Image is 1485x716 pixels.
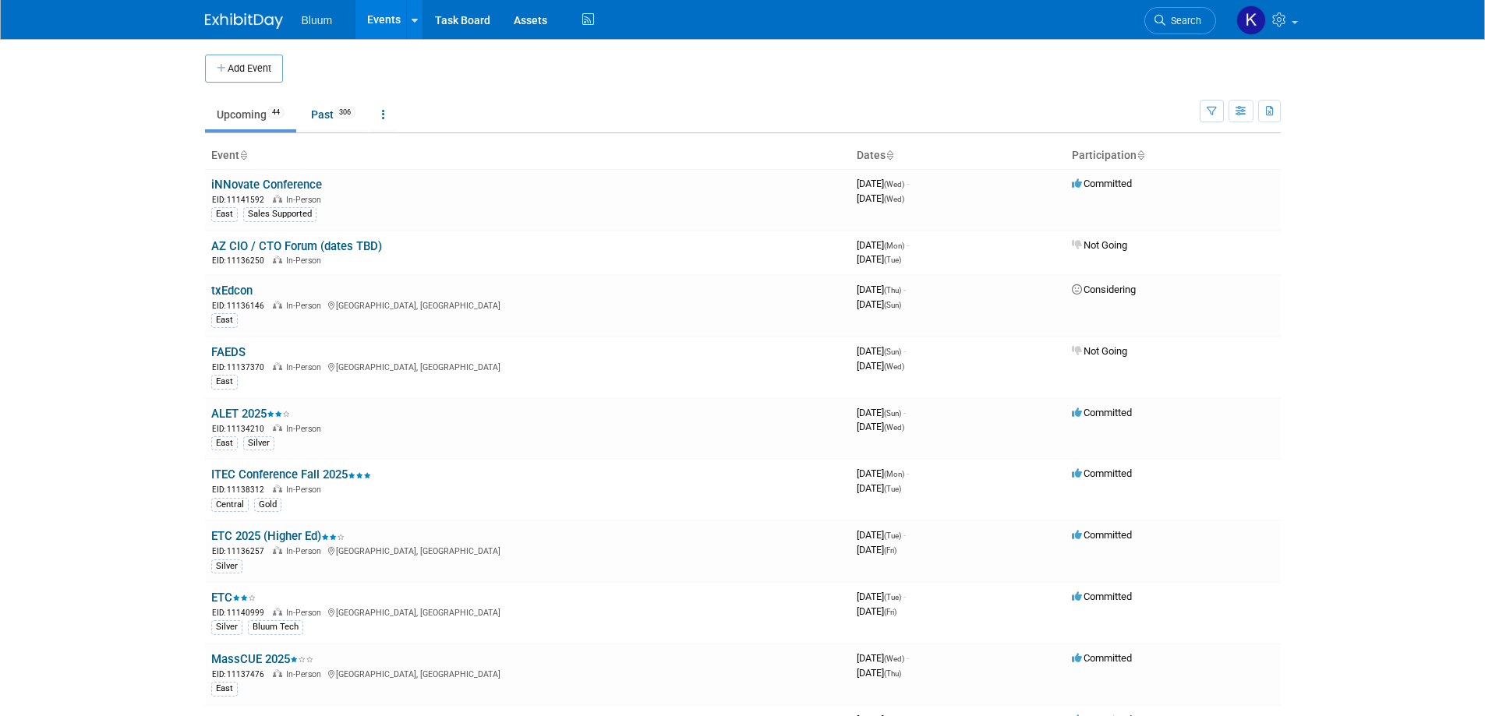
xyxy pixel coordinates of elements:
[211,591,256,605] a: ETC
[211,298,844,312] div: [GEOGRAPHIC_DATA], [GEOGRAPHIC_DATA]
[212,670,270,679] span: EID: 11137476
[205,55,283,83] button: Add Event
[884,470,904,478] span: (Mon)
[205,100,296,129] a: Upcoming44
[903,529,906,541] span: -
[907,178,909,189] span: -
[299,100,367,129] a: Past306
[243,207,316,221] div: Sales Supported
[334,107,355,118] span: 306
[286,195,326,205] span: In-Person
[850,143,1066,169] th: Dates
[884,669,901,678] span: (Thu)
[211,178,322,192] a: iNNovate Conference
[211,682,238,696] div: East
[211,360,844,373] div: [GEOGRAPHIC_DATA], [GEOGRAPHIC_DATA]
[211,239,382,253] a: AZ CIO / CTO Forum (dates TBD)
[254,498,281,512] div: Gold
[212,363,270,372] span: EID: 11137370
[286,546,326,556] span: In-Person
[211,467,371,481] a: ITEC Conference Fall 2025
[273,362,282,370] img: In-Person Event
[273,424,282,432] img: In-Person Event
[857,667,901,679] span: [DATE]
[884,654,904,663] span: (Wed)
[1144,7,1216,34] a: Search
[884,242,904,250] span: (Mon)
[907,239,909,251] span: -
[212,608,270,617] span: EID: 11140999
[1072,178,1132,189] span: Committed
[884,347,901,356] span: (Sun)
[1072,284,1136,295] span: Considering
[857,360,904,372] span: [DATE]
[1165,15,1201,26] span: Search
[1137,149,1144,161] a: Sort by Participation Type
[857,178,909,189] span: [DATE]
[273,669,282,677] img: In-Person Event
[884,286,901,295] span: (Thu)
[286,424,326,434] span: In-Person
[273,546,282,554] img: In-Person Event
[884,546,896,555] span: (Fri)
[211,498,249,512] div: Central
[243,436,274,450] div: Silver
[211,667,844,680] div: [GEOGRAPHIC_DATA], [GEOGRAPHIC_DATA]
[1072,591,1132,602] span: Committed
[884,593,901,601] span: (Tue)
[903,407,906,418] span: -
[857,298,901,310] span: [DATE]
[1072,529,1132,541] span: Committed
[884,531,901,540] span: (Tue)
[211,544,844,557] div: [GEOGRAPHIC_DATA], [GEOGRAPHIC_DATA]
[211,407,290,421] a: ALET 2025
[212,302,270,310] span: EID: 11136146
[857,253,901,265] span: [DATE]
[212,485,270,494] span: EID: 11138312
[211,605,844,619] div: [GEOGRAPHIC_DATA], [GEOGRAPHIC_DATA]
[211,313,238,327] div: East
[286,256,326,266] span: In-Person
[273,256,282,263] img: In-Person Event
[903,284,906,295] span: -
[286,301,326,311] span: In-Person
[211,652,313,666] a: MassCUE 2025
[212,196,270,204] span: EID: 11141592
[857,591,906,602] span: [DATE]
[286,608,326,618] span: In-Person
[273,301,282,309] img: In-Person Event
[211,207,238,221] div: East
[273,608,282,615] img: In-Person Event
[857,239,909,251] span: [DATE]
[211,345,246,359] a: FAEDS
[302,14,333,26] span: Bluum
[212,256,270,265] span: EID: 11136250
[857,544,896,556] span: [DATE]
[205,13,283,29] img: ExhibitDay
[884,409,901,418] span: (Sun)
[211,436,238,450] div: East
[857,192,904,204] span: [DATE]
[273,485,282,492] img: In-Person Event
[1236,5,1266,35] img: Kellie Noller
[884,195,904,203] span: (Wed)
[884,362,904,371] span: (Wed)
[884,301,901,309] span: (Sun)
[857,421,904,432] span: [DATE]
[212,425,270,433] span: EID: 11134210
[903,345,906,357] span: -
[884,423,904,432] span: (Wed)
[211,375,238,389] div: East
[212,547,270,556] span: EID: 11136257
[857,482,901,494] span: [DATE]
[857,345,906,357] span: [DATE]
[857,407,906,418] span: [DATE]
[907,652,909,664] span: -
[239,149,247,161] a: Sort by Event Name
[1072,239,1127,251] span: Not Going
[211,529,345,543] a: ETC 2025 (Higher Ed)
[1072,345,1127,357] span: Not Going
[857,284,906,295] span: [DATE]
[1066,143,1281,169] th: Participation
[884,256,901,264] span: (Tue)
